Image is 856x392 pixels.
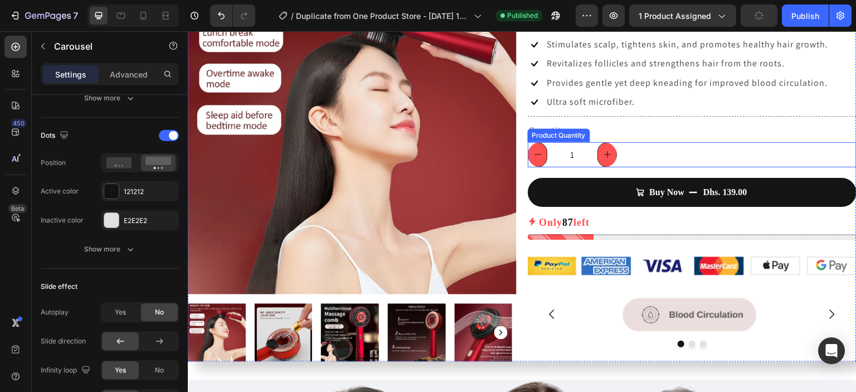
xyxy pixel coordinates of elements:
button: 1 product assigned [629,4,736,27]
div: Buy Now [461,154,497,168]
button: Carousel Next Arrow [629,268,660,299]
span: / [291,10,294,22]
div: Inactive color [41,215,84,225]
button: 7 [4,4,83,27]
p: Provides gentle yet deep kneading for improved blood circulation. [359,46,640,58]
div: Product Quantity [342,99,400,109]
span: Yes [115,365,126,375]
span: Published [507,11,538,21]
div: Active color [41,186,79,196]
div: Infinity loop [41,363,93,378]
button: Show more [41,88,179,108]
img: gempages_580497702895223304-1279e516-182e-49da-953b-d5a56c41cad9.png [435,267,569,301]
iframe: Design area [188,31,856,392]
button: Dot [501,309,508,316]
div: Dots [41,128,71,143]
div: 121212 [124,187,176,197]
div: Open Intercom Messenger [818,337,845,364]
div: 450 [11,119,27,128]
span: No [155,365,164,375]
div: E2E2E2 [124,216,176,226]
p: Quantity [341,93,668,105]
p: Carousel [54,40,149,53]
button: Dot [490,309,497,316]
div: Undo/Redo [210,4,255,27]
span: No [155,307,164,317]
p: Only left [351,185,402,199]
div: Show more [84,93,136,104]
button: increment [410,111,429,136]
button: Publish [782,4,829,27]
div: Beta [8,204,27,213]
p: Revitalizes follicles and strengthens hair from the roots. [359,26,597,38]
span: Duplicate from One Product Store - [DATE] 19:55:56 [296,10,469,22]
p: Advanced [110,69,148,80]
button: Carousel Next Arrow [307,295,320,308]
span: 1 product assigned [639,10,711,22]
img: Alt Image [340,225,669,244]
button: Buy Now [340,147,669,176]
div: Autoplay [41,307,69,317]
div: Dhs. 139.00 [514,153,561,169]
div: Position [41,158,66,168]
span: 87 [374,186,386,197]
div: Publish [791,10,819,22]
div: Show more [84,244,136,255]
p: Settings [55,69,86,80]
span: Yes [115,307,126,317]
button: Dot [512,309,519,316]
p: 7 [73,9,78,22]
p: Stimulates scalp, tightens skin, and promotes healthy hair growth. [359,7,640,20]
button: decrement [340,111,359,136]
p: Ultra soft microfiber. [359,65,447,77]
div: Slide effect [41,282,77,292]
button: Carousel Back Arrow [349,268,380,299]
div: Slide direction [41,336,86,346]
button: Show more [41,239,179,259]
input: quantity [359,111,410,136]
